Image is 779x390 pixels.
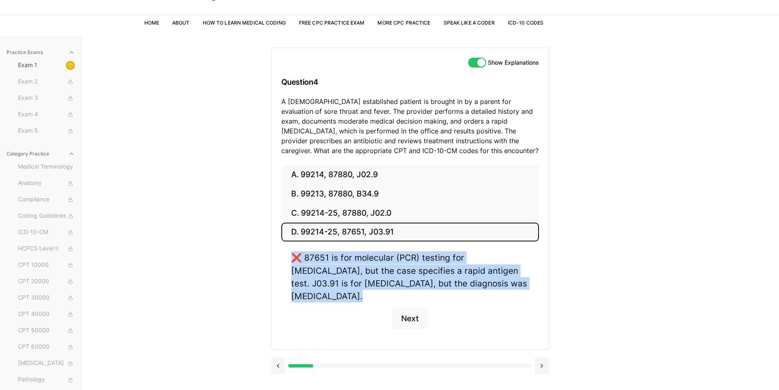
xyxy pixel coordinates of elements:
[15,340,78,354] button: CPT 60000
[15,226,78,239] button: ICD-10-CM
[299,20,365,26] a: Free CPC Practice Exam
[203,20,286,26] a: How to Learn Medical Coding
[281,97,539,156] p: A [DEMOGRAPHIC_DATA] established patient is brought in by a parent for evaluation of sore throat ...
[15,108,78,121] button: Exam 4
[18,77,75,86] span: Exam 2
[15,242,78,255] button: HCPCS Level II
[488,60,539,65] label: Show Explanations
[18,94,75,103] span: Exam 3
[281,70,539,94] h3: Question 4
[18,310,75,319] span: CPT 40000
[18,326,75,335] span: CPT 50000
[3,46,78,59] button: Practice Exams
[15,193,78,206] button: Compliance
[15,177,78,190] button: Anatomy
[15,259,78,272] button: CPT 10000
[18,261,75,270] span: CPT 10000
[18,343,75,352] span: CPT 60000
[508,20,543,26] a: ICD-10 Codes
[444,20,495,26] a: Speak Like a Coder
[15,59,78,72] button: Exam 1
[15,291,78,304] button: CPT 30000
[18,293,75,302] span: CPT 30000
[18,244,75,253] span: HCPCS Level II
[18,126,75,135] span: Exam 5
[15,160,78,174] button: Medical Terminology
[15,124,78,138] button: Exam 5
[15,324,78,337] button: CPT 50000
[144,20,159,26] a: Home
[281,203,539,223] button: C. 99214-25, 87880, J02.0
[18,61,75,70] span: Exam 1
[3,147,78,160] button: Category Practice
[377,20,430,26] a: More CPC Practice
[18,212,75,221] span: Coding Guidelines
[15,373,78,386] button: Pathology
[18,359,75,368] span: [MEDICAL_DATA]
[281,165,539,185] button: A. 99214, 87880, J02.9
[18,162,75,171] span: Medical Terminology
[15,357,78,370] button: [MEDICAL_DATA]
[18,277,75,286] span: CPT 20000
[18,195,75,204] span: Compliance
[291,251,529,302] div: ❌ 87651 is for molecular (PCR) testing for [MEDICAL_DATA], but the case specifies a rapid antigen...
[15,210,78,223] button: Coding Guidelines
[18,228,75,237] span: ICD-10-CM
[281,185,539,204] button: B. 99213, 87880, B34.9
[15,75,78,88] button: Exam 2
[15,308,78,321] button: CPT 40000
[18,110,75,119] span: Exam 4
[281,223,539,242] button: D. 99214-25, 87651, J03.91
[18,375,75,384] span: Pathology
[18,179,75,188] span: Anatomy
[15,92,78,105] button: Exam 3
[15,275,78,288] button: CPT 20000
[172,20,190,26] a: About
[391,307,429,329] button: Next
